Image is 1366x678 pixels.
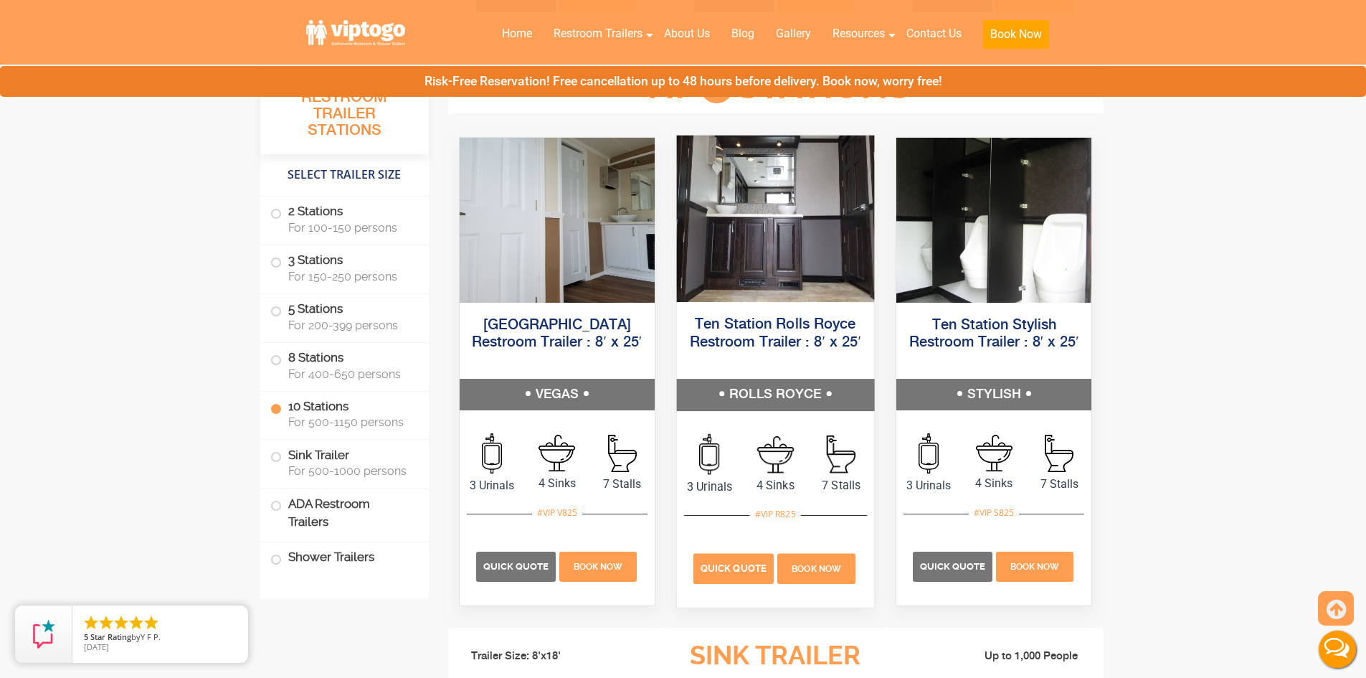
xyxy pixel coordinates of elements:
a: Resources [822,18,896,50]
img: an icon of sink [539,435,575,471]
span: For 500-1150 persons [288,415,412,429]
a: Quick Quote [476,559,558,573]
a: Book Now [557,559,638,573]
img: an icon of stall [1045,435,1073,472]
span: 7 Stalls [1027,476,1092,493]
label: 3 Stations [270,245,419,290]
img: an icon of stall [608,435,637,472]
span: 3 Urinals [896,477,962,494]
span: 5 [84,631,88,642]
a: Quick Quote [693,560,776,574]
li:  [113,614,130,631]
div: #VIP S825 [969,504,1019,522]
img: an icon of sink [976,435,1012,471]
span: Y F P. [141,631,161,642]
a: Restroom Trailers [543,18,653,50]
li:  [128,614,145,631]
span: Quick Quote [701,562,767,573]
a: Book Now [994,559,1075,573]
span: Book Now [574,562,622,572]
li: Up to 1,000 People [933,648,1094,665]
label: Sink Trailer [270,440,419,484]
span: 4 Sinks [743,476,809,494]
li:  [143,614,160,631]
h3: Sink Trailer [618,642,932,671]
button: Live Chat [1309,621,1366,678]
li: Trailer Size: 8'x18' [458,635,619,678]
img: an icon of urinal [700,433,720,474]
span: Book Now [792,563,841,573]
a: Book Now [776,560,858,574]
h3: VIP Stations [618,67,932,106]
a: Ten Station Stylish Restroom Trailer : 8′ x 25′ [909,318,1079,350]
span: Quick Quote [483,561,549,572]
button: Book Now [983,20,1049,49]
li:  [82,614,100,631]
img: A front view of trailer booth with ten restrooms, and two doors with male and female sign on them [677,135,874,301]
label: 10 Stations [270,392,419,436]
span: For 150-250 persons [288,270,412,283]
span: For 400-650 persons [288,367,412,381]
a: Book Now [972,18,1060,57]
div: #VIP V825 [532,504,582,522]
img: an icon of sink [757,435,795,473]
span: 4 Sinks [524,475,589,492]
span: by [84,633,237,643]
a: [GEOGRAPHIC_DATA] Restroom Trailer : 8′ x 25′ [472,318,642,350]
span: 4 Sinks [962,475,1027,492]
a: Home [491,18,543,50]
span: [DATE] [84,641,109,652]
h5: STYLISH [896,379,1092,410]
span: Star Rating [90,631,131,642]
img: an icon of urinal [919,433,939,474]
img: an icon of urinal [482,433,502,474]
span: Quick Quote [920,561,985,572]
h5: VEGAS [460,379,655,410]
a: Gallery [765,18,822,50]
label: ADA Restroom Trailers [270,489,419,537]
h4: Select Trailer Size [260,161,429,189]
img: an icon of stall [827,435,855,473]
span: For 200-399 persons [288,319,412,332]
span: 3 Urinals [677,478,743,495]
span: 7 Stalls [589,476,655,493]
h5: ROLLS ROYCE [677,379,874,410]
img: Review Rating [29,620,58,649]
a: Contact Us [896,18,972,50]
a: About Us [653,18,721,50]
label: 2 Stations [270,197,419,241]
img: A front view of trailer booth with ten restrooms, and two doors with male and female sign on them [896,138,1092,303]
label: 5 Stations [270,294,419,339]
span: For 500-1000 persons [288,464,412,478]
label: Shower Trailers [270,542,419,573]
span: 3 Urinals [460,477,525,494]
li:  [98,614,115,631]
a: Quick Quote [913,559,995,573]
span: Book Now [1010,562,1059,572]
span: For 100-150 persons [288,221,412,235]
h3: All Portable Restroom Trailer Stations [260,68,429,154]
a: Blog [721,18,765,50]
img: A front view of trailer booth with ten restrooms, and two doors with male and female sign on them [460,138,655,303]
span: 7 Stalls [808,476,874,494]
div: #VIP R825 [750,504,801,523]
label: 8 Stations [270,343,419,387]
a: Ten Station Rolls Royce Restroom Trailer : 8′ x 25′ [690,317,861,349]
